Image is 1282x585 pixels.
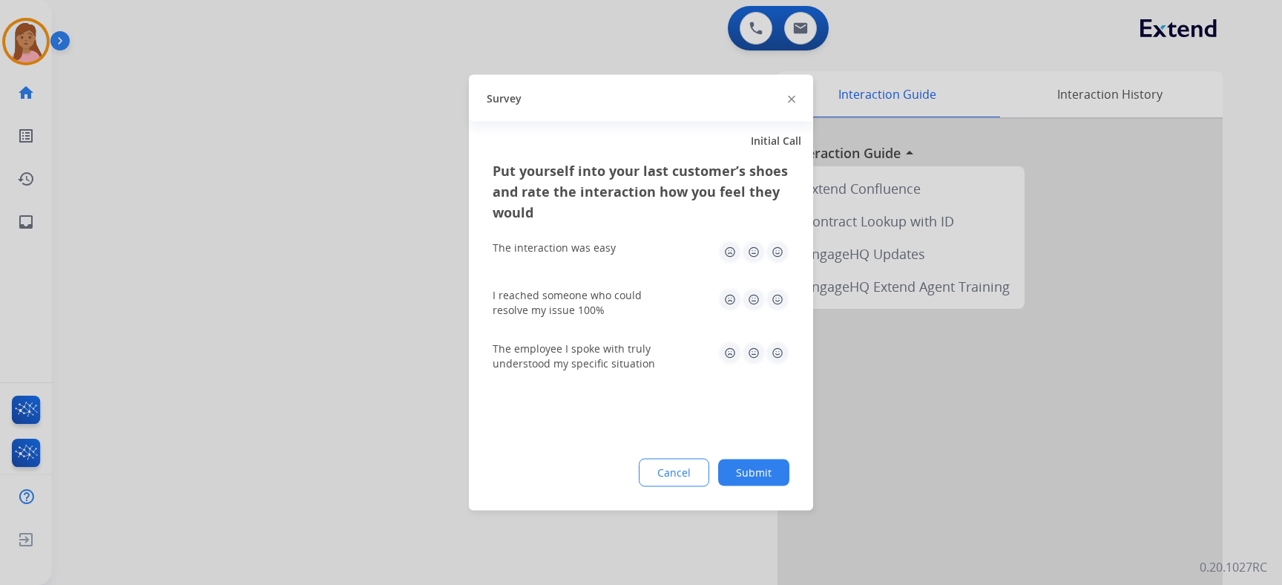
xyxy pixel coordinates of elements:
[493,288,671,318] div: I reached someone who could resolve my issue 100%
[493,160,789,223] h3: Put yourself into your last customer’s shoes and rate the interaction how you feel they would
[751,134,801,148] span: Initial Call
[493,241,616,255] div: The interaction was easy
[639,459,709,487] button: Cancel
[487,91,522,105] span: Survey
[718,460,789,486] button: Submit
[493,341,671,371] div: The employee I spoke with truly understood my specific situation
[788,95,795,102] img: close-button
[1200,558,1267,576] p: 0.20.1027RC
